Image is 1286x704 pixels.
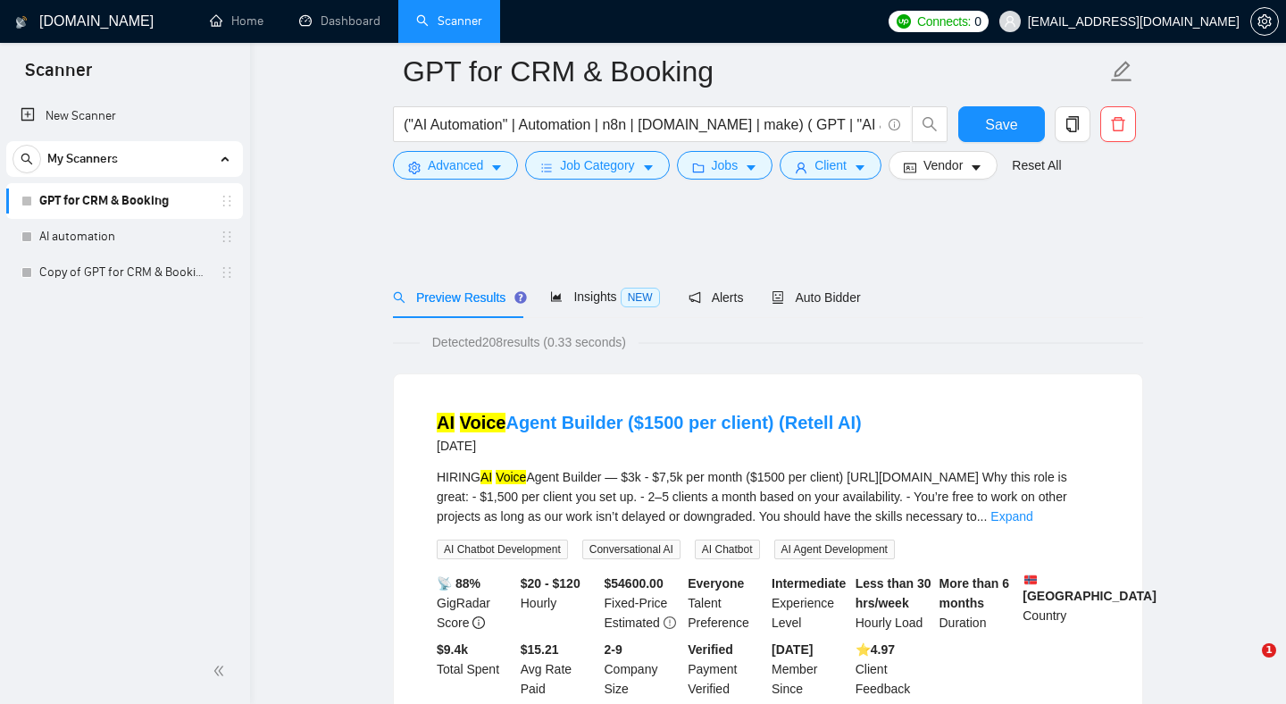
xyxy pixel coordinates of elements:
[689,290,744,305] span: Alerts
[974,12,981,31] span: 0
[712,155,739,175] span: Jobs
[1101,116,1135,132] span: delete
[437,642,468,657] b: $ 9.4k
[437,413,455,432] mark: AI
[437,540,568,559] span: AI Chatbot Development
[780,151,881,180] button: userClientcaret-down
[6,141,243,290] li: My Scanners
[393,290,522,305] span: Preview Results
[21,98,229,134] a: New Scanner
[917,12,971,31] span: Connects:
[601,574,685,633] div: Fixed-Price
[772,290,860,305] span: Auto Bidder
[774,540,895,559] span: AI Agent Development
[852,640,936,699] div: Client Feedback
[1251,14,1278,29] span: setting
[1110,60,1133,83] span: edit
[684,640,768,699] div: Payment Verified
[889,119,900,130] span: info-circle
[904,161,916,174] span: idcard
[854,161,866,174] span: caret-down
[550,289,659,304] span: Insights
[403,49,1106,94] input: Scanner name...
[688,576,744,591] b: Everyone
[772,642,813,657] b: [DATE]
[560,155,634,175] span: Job Category
[970,161,982,174] span: caret-down
[39,219,209,255] a: AI automation
[404,113,881,136] input: Search Freelance Jobs...
[550,290,563,303] span: area-chart
[985,113,1017,136] span: Save
[521,576,580,591] b: $20 - $120
[213,662,230,680] span: double-left
[695,540,760,559] span: AI Chatbot
[11,57,106,95] span: Scanner
[1262,643,1276,658] span: 1
[428,155,483,175] span: Advanced
[472,616,485,629] span: info-circle
[1100,106,1136,142] button: delete
[768,574,852,633] div: Experience Level
[416,13,482,29] a: searchScanner
[437,435,862,457] div: [DATE]
[433,640,517,699] div: Total Spent
[814,155,847,175] span: Client
[977,509,988,524] span: ...
[621,288,660,307] span: NEW
[408,161,421,174] span: setting
[958,106,1045,142] button: Save
[15,8,28,37] img: logo
[220,265,234,280] span: holder
[513,289,529,306] div: Tooltip anchor
[664,616,676,629] span: exclamation-circle
[768,640,852,699] div: Member Since
[582,540,681,559] span: Conversational AI
[772,576,846,591] b: Intermediate
[437,467,1099,526] div: HIRING Agent Builder — $3k - $7,5k per month ($1500 per client) [URL][DOMAIN_NAME] Why this role ...
[437,413,862,432] a: AI VoiceAgent Builder ($1500 per client) (Retell AI)
[689,291,701,304] span: notification
[677,151,773,180] button: folderJobscaret-down
[772,291,784,304] span: robot
[990,509,1032,524] a: Expand
[393,291,405,304] span: search
[39,255,209,290] a: Copy of GPT for CRM & Booking
[433,574,517,633] div: GigRadar Score
[856,576,931,610] b: Less than 30 hrs/week
[605,642,622,657] b: 2-9
[1250,7,1279,36] button: setting
[605,616,660,630] span: Estimated
[13,153,40,165] span: search
[220,230,234,244] span: holder
[889,151,998,180] button: idcardVendorcaret-down
[437,576,480,591] b: 📡 88%
[525,151,669,180] button: barsJob Categorycaret-down
[897,14,911,29] img: upwork-logo.png
[220,194,234,208] span: holder
[912,106,948,142] button: search
[1012,155,1061,175] a: Reset All
[490,161,503,174] span: caret-down
[540,161,553,174] span: bars
[605,576,664,591] b: $ 54600.00
[1024,574,1037,586] img: 🇳🇴
[856,642,895,657] b: ⭐️ 4.97
[745,161,757,174] span: caret-down
[47,141,118,177] span: My Scanners
[299,13,380,29] a: dashboardDashboard
[936,574,1020,633] div: Duration
[923,155,963,175] span: Vendor
[393,151,518,180] button: settingAdvancedcaret-down
[460,413,506,432] mark: Voice
[521,642,559,657] b: $15.21
[1023,574,1157,603] b: [GEOGRAPHIC_DATA]
[1019,574,1103,633] div: Country
[39,183,209,219] a: GPT for CRM & Booking
[1056,116,1090,132] span: copy
[517,574,601,633] div: Hourly
[939,576,1010,610] b: More than 6 months
[642,161,655,174] span: caret-down
[420,332,639,352] span: Detected 208 results (0.33 seconds)
[688,642,733,657] b: Verified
